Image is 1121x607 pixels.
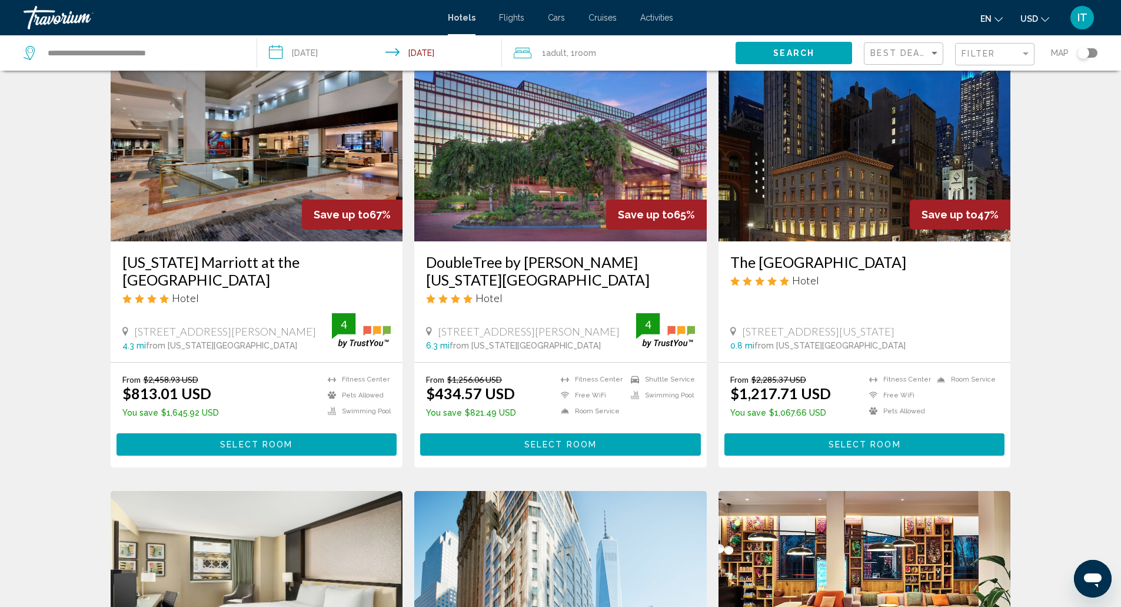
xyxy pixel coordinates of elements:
[117,433,397,455] button: Select Room
[426,408,516,417] p: $821.49 USD
[172,291,199,304] span: Hotel
[122,253,391,288] a: [US_STATE] Marriott at the [GEOGRAPHIC_DATA]
[548,13,565,22] a: Cars
[438,325,620,338] span: [STREET_ADDRESS][PERSON_NAME]
[546,48,567,58] span: Adult
[499,13,524,22] a: Flights
[980,14,992,24] span: en
[863,374,931,384] li: Fitness Center
[24,6,436,29] a: Travorium
[751,374,806,384] del: $2,285.37 USD
[870,49,940,59] mat-select: Sort by
[257,35,503,71] button: Check-in date: Aug 23, 2025 Check-out date: Aug 30, 2025
[829,440,901,450] span: Select Room
[1069,48,1097,58] button: Toggle map
[542,45,567,61] span: 1
[730,408,766,417] span: You save
[567,45,596,61] span: , 1
[524,440,597,450] span: Select Room
[420,436,701,449] a: Select Room
[792,274,819,287] span: Hotel
[414,53,707,241] img: Hotel image
[1067,5,1097,30] button: User Menu
[742,325,894,338] span: [STREET_ADDRESS][US_STATE]
[322,374,391,384] li: Fitness Center
[724,433,1005,455] button: Select Room
[122,408,158,417] span: You save
[555,406,625,416] li: Room Service
[426,384,515,402] ins: $434.57 USD
[736,42,852,64] button: Search
[730,341,754,350] span: 0.8 mi
[502,35,736,71] button: Travelers: 1 adult, 0 children
[640,13,673,22] a: Activities
[122,384,211,402] ins: $813.01 USD
[931,374,999,384] li: Room Service
[122,408,219,417] p: $1,645.92 USD
[863,406,931,416] li: Pets Allowed
[332,313,391,348] img: trustyou-badge.svg
[1077,12,1087,24] span: IT
[724,436,1005,449] a: Select Room
[111,53,403,241] img: Hotel image
[322,390,391,400] li: Pets Allowed
[636,317,660,331] div: 4
[955,42,1034,67] button: Filter
[730,384,831,402] ins: $1,217.71 USD
[910,200,1010,230] div: 47%
[302,200,403,230] div: 67%
[117,436,397,449] a: Select Room
[555,390,625,400] li: Free WiFi
[122,341,146,350] span: 4.3 mi
[426,374,444,384] span: From
[450,341,601,350] span: from [US_STATE][GEOGRAPHIC_DATA]
[1051,45,1069,61] span: Map
[146,341,297,350] span: from [US_STATE][GEOGRAPHIC_DATA]
[220,440,292,450] span: Select Room
[426,408,462,417] span: You save
[426,341,450,350] span: 6.3 mi
[426,253,695,288] a: DoubleTree by [PERSON_NAME] [US_STATE][GEOGRAPHIC_DATA]
[134,325,316,338] span: [STREET_ADDRESS][PERSON_NAME]
[332,317,355,331] div: 4
[1020,14,1038,24] span: USD
[870,48,932,58] span: Best Deals
[730,374,749,384] span: From
[863,390,931,400] li: Free WiFi
[773,49,814,58] span: Search
[314,208,370,221] span: Save up to
[962,49,995,58] span: Filter
[555,374,625,384] li: Fitness Center
[980,10,1003,27] button: Change language
[1020,10,1049,27] button: Change currency
[754,341,906,350] span: from [US_STATE][GEOGRAPHIC_DATA]
[730,253,999,271] a: The [GEOGRAPHIC_DATA]
[618,208,674,221] span: Save up to
[575,48,596,58] span: Room
[122,374,141,384] span: From
[448,13,475,22] a: Hotels
[922,208,977,221] span: Save up to
[447,374,502,384] del: $1,256.06 USD
[625,374,695,384] li: Shuttle Service
[636,313,695,348] img: trustyou-badge.svg
[1074,560,1112,598] iframe: Button to launch messaging window
[625,390,695,400] li: Swimming Pool
[718,53,1011,241] img: Hotel image
[420,433,701,455] button: Select Room
[588,13,617,22] a: Cruises
[122,291,391,304] div: 4 star Hotel
[426,291,695,304] div: 4 star Hotel
[475,291,503,304] span: Hotel
[144,374,198,384] del: $2,458.93 USD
